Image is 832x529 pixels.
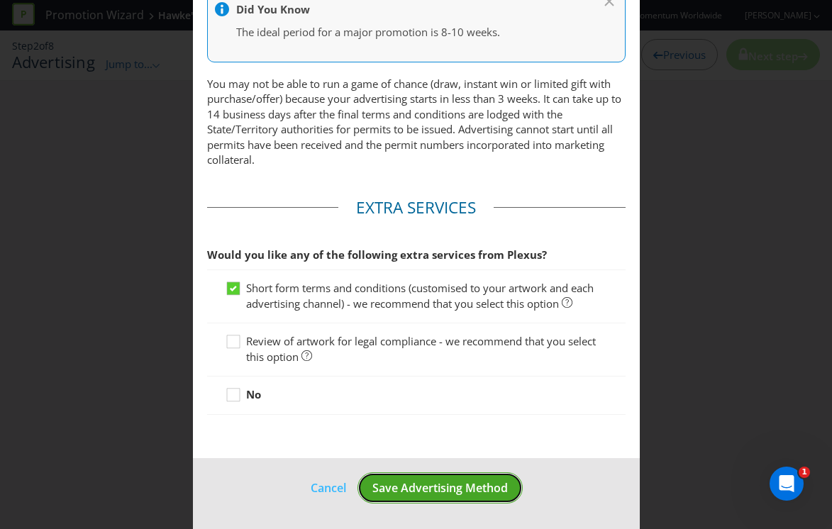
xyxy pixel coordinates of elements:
iframe: Intercom live chat [770,467,804,501]
span: Short form terms and conditions (customised to your artwork and each advertising channel) - we re... [246,281,594,310]
span: Review of artwork for legal compliance - we recommend that you select this option [246,334,596,363]
span: Would you like any of the following extra services from Plexus? [207,247,547,262]
span: The ideal period for a major promotion is 8-10 weeks. [236,25,500,39]
span: Save Advertising Method [372,480,508,496]
legend: Extra Services [338,196,494,219]
strong: No [246,387,261,401]
a: Cancel [310,479,347,497]
button: Save Advertising Method [357,472,523,504]
p: You may not be able to run a game of chance (draw, instant win or limited gift with purchase/offe... [207,77,626,168]
span: 1 [799,467,810,478]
